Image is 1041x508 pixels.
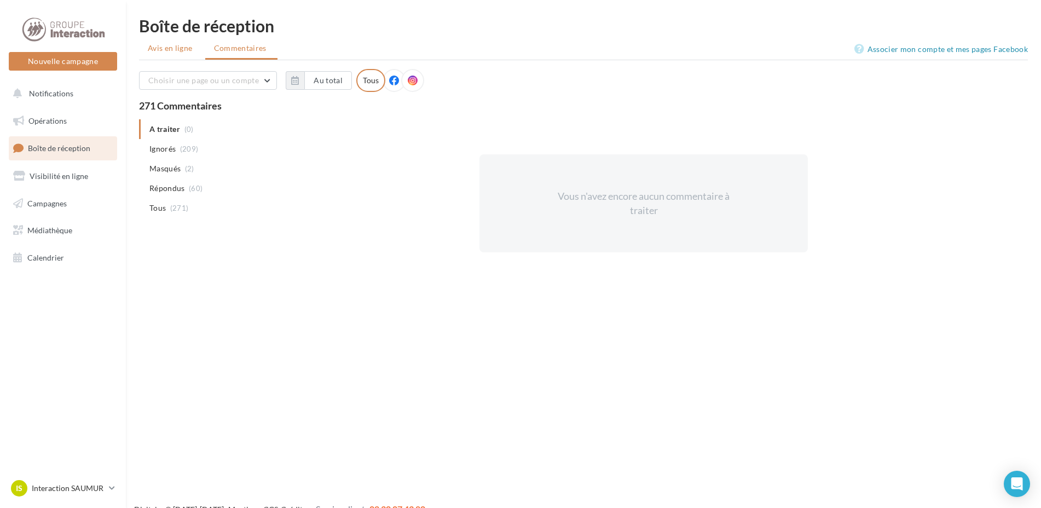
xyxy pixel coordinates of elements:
button: Au total [286,71,352,90]
span: (60) [189,184,203,193]
a: Campagnes [7,192,119,215]
span: Choisir une page ou un compte [148,76,259,85]
a: Boîte de réception [7,136,119,160]
span: Masqués [149,163,181,174]
a: Médiathèque [7,219,119,242]
p: Interaction SAUMUR [32,483,105,494]
div: Boîte de réception [139,18,1028,34]
a: Opérations [7,109,119,132]
a: Visibilité en ligne [7,165,119,188]
span: Calendrier [27,253,64,262]
a: Calendrier [7,246,119,269]
a: IS Interaction SAUMUR [9,478,117,499]
a: Associer mon compte et mes pages Facebook [854,43,1028,56]
span: Ignorés [149,143,176,154]
span: Notifications [29,89,73,98]
div: Tous [356,69,385,92]
span: Opérations [28,116,67,125]
button: Nouvelle campagne [9,52,117,71]
span: (2) [185,164,194,173]
span: (271) [170,204,189,212]
span: Visibilité en ligne [30,171,88,181]
button: Au total [304,71,352,90]
span: Répondus [149,183,185,194]
button: Choisir une page ou un compte [139,71,277,90]
span: Médiathèque [27,226,72,235]
span: Campagnes [27,198,67,207]
span: Tous [149,203,166,213]
div: Vous n'avez encore aucun commentaire à traiter [550,189,738,217]
div: Open Intercom Messenger [1004,471,1030,497]
div: 271 Commentaires [139,101,1028,111]
span: (209) [180,145,199,153]
span: Avis en ligne [148,43,193,54]
span: Boîte de réception [28,143,90,153]
button: Notifications [7,82,115,105]
span: IS [16,483,22,494]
